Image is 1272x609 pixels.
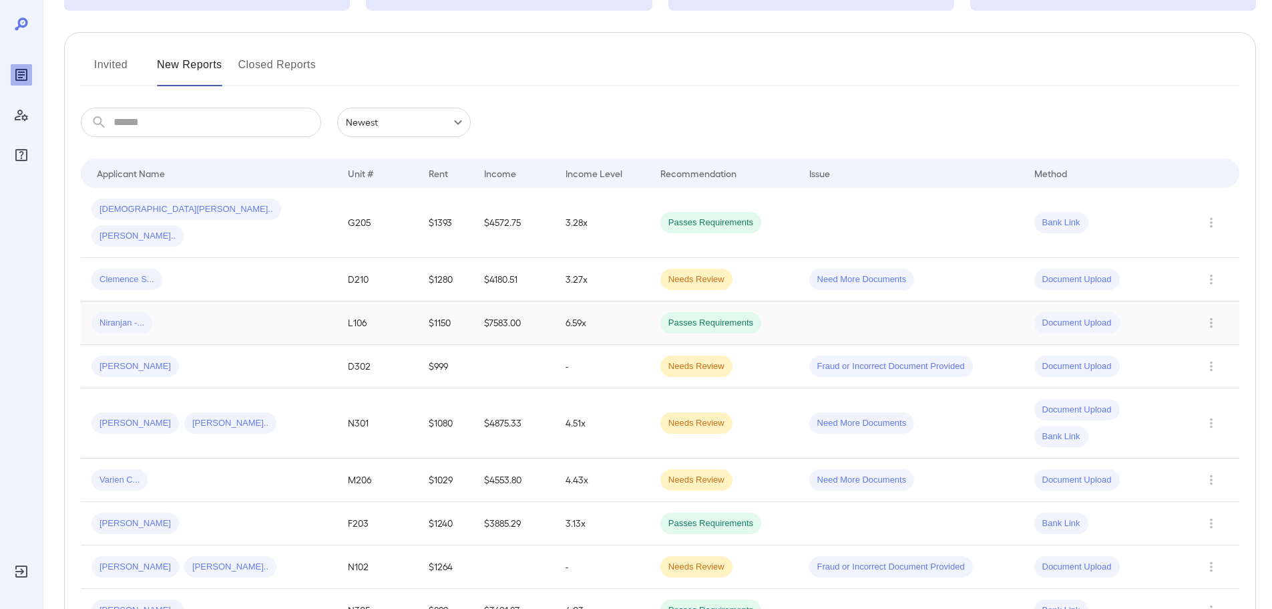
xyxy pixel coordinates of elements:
button: Row Actions [1201,269,1222,290]
td: G205 [337,188,419,258]
td: $3885.29 [473,502,555,545]
span: Need More Documents [809,474,915,487]
td: $1080 [418,388,473,459]
td: $4875.33 [473,388,555,459]
span: [PERSON_NAME].. [184,417,276,430]
td: $4553.80 [473,459,555,502]
td: 3.13x [555,502,650,545]
td: $1393 [418,188,473,258]
span: Passes Requirements [660,317,761,330]
span: Bank Link [1034,217,1088,229]
button: Invited [81,54,141,86]
button: Row Actions [1201,469,1222,491]
div: Applicant Name [97,165,165,181]
button: Row Actions [1201,312,1222,334]
span: Needs Review [660,417,732,430]
td: 4.43x [555,459,650,502]
div: Income [484,165,516,181]
td: $7583.00 [473,301,555,345]
span: Varien C... [91,474,148,487]
td: $1280 [418,258,473,301]
td: $4180.51 [473,258,555,301]
td: 6.59x [555,301,650,345]
td: D210 [337,258,419,301]
span: [PERSON_NAME] [91,417,179,430]
td: $1150 [418,301,473,345]
span: Document Upload [1034,561,1120,574]
button: Row Actions [1201,513,1222,534]
span: Document Upload [1034,404,1120,416]
span: Clemence S... [91,273,162,286]
span: [DEMOGRAPHIC_DATA][PERSON_NAME].. [91,203,281,216]
div: Log Out [11,561,32,582]
span: Passes Requirements [660,517,761,530]
div: Reports [11,64,32,86]
span: Needs Review [660,273,732,286]
div: Recommendation [660,165,736,181]
td: - [555,545,650,589]
div: Rent [429,165,450,181]
span: Niranjan -... [91,317,152,330]
button: Row Actions [1201,412,1222,434]
span: Passes Requirements [660,217,761,229]
span: Document Upload [1034,317,1120,330]
span: Fraud or Incorrect Document Provided [809,561,973,574]
span: [PERSON_NAME].. [91,230,184,243]
div: Income Level [566,165,622,181]
td: L106 [337,301,419,345]
td: N301 [337,388,419,459]
span: Document Upload [1034,273,1120,286]
button: Closed Reports [238,54,316,86]
span: Needs Review [660,474,732,487]
td: D302 [337,345,419,388]
td: $4572.75 [473,188,555,258]
span: Needs Review [660,561,732,574]
div: Issue [809,165,831,181]
span: Need More Documents [809,417,915,430]
td: 4.51x [555,388,650,459]
span: Fraud or Incorrect Document Provided [809,360,973,373]
div: Manage Users [11,104,32,126]
span: Need More Documents [809,273,915,286]
td: M206 [337,459,419,502]
span: [PERSON_NAME] [91,517,179,530]
span: Bank Link [1034,517,1088,530]
span: Bank Link [1034,431,1088,443]
td: - [555,345,650,388]
button: New Reports [157,54,222,86]
td: 3.28x [555,188,650,258]
div: Unit # [348,165,373,181]
span: Needs Review [660,360,732,373]
td: F203 [337,502,419,545]
div: Newest [337,108,471,137]
span: Document Upload [1034,474,1120,487]
td: 3.27x [555,258,650,301]
button: Row Actions [1201,356,1222,377]
td: $1029 [418,459,473,502]
span: [PERSON_NAME] [91,561,179,574]
span: [PERSON_NAME].. [184,561,276,574]
button: Row Actions [1201,212,1222,233]
td: $1240 [418,502,473,545]
td: $1264 [418,545,473,589]
td: $999 [418,345,473,388]
span: Document Upload [1034,360,1120,373]
div: Method [1034,165,1067,181]
button: Row Actions [1201,556,1222,578]
td: N102 [337,545,419,589]
span: [PERSON_NAME] [91,360,179,373]
div: FAQ [11,144,32,166]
